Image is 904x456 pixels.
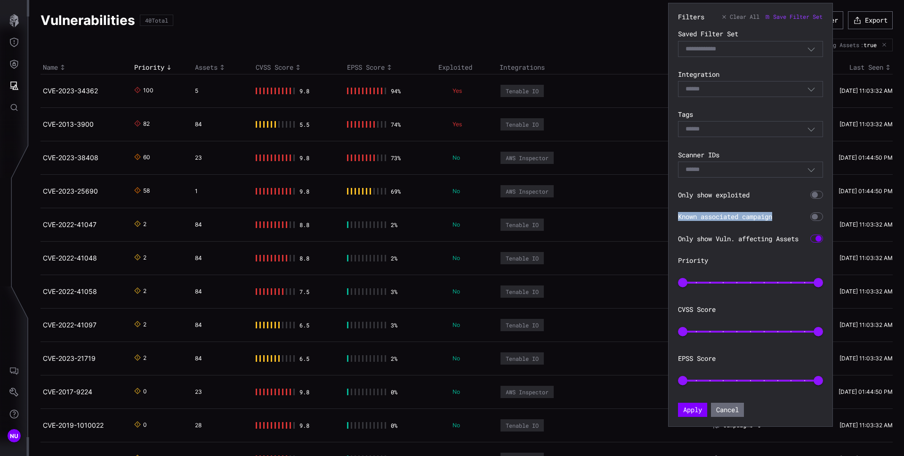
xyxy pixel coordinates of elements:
div: 60 [143,154,151,162]
button: Toggle options menu [807,85,815,93]
time: [DATE] 11:03:32 AM [839,87,893,94]
span: NU [10,431,19,441]
div: 84 [195,355,244,362]
button: Apply [678,403,707,417]
label: CVSS Score [678,305,823,314]
div: 0 % [391,422,401,429]
label: Integration [678,70,823,79]
div: 0 [143,421,151,430]
time: [DATE] 11:03:32 AM [839,288,893,295]
div: 9.8 [299,389,310,395]
p: No [452,388,487,396]
div: Tenable IO [506,88,539,94]
div: 6.5 [299,322,310,328]
time: [DATE] 11:03:32 AM [839,321,893,328]
div: 0 % [391,389,401,395]
p: No [452,355,487,362]
label: Scanner IDs [678,151,823,159]
div: 2 % [391,355,401,362]
div: 9.8 [299,88,310,94]
button: Export [848,11,893,29]
time: [DATE] 01:44:50 PM [839,187,893,195]
div: 2 [143,354,151,363]
div: 5.5 [299,121,310,128]
a: CVE-2023-38408 [43,154,98,162]
div: Toggle sort direction [347,63,434,72]
div: 23 [195,388,244,396]
div: 82 [143,120,151,129]
a: CVE-2022-41048 [43,254,97,262]
p: No [452,321,487,329]
div: AWS Inspector [506,389,549,395]
time: [DATE] 11:03:32 AM [839,254,893,261]
div: 8.8 [299,221,310,228]
div: Tenable IO [506,322,539,328]
div: 3 % [391,288,401,295]
p: No [452,422,487,429]
div: Toggle sort direction [43,63,129,72]
div: 7.5 [299,288,310,295]
div: 2 % [391,221,401,228]
div: Tenable IO [506,255,539,261]
p: No [452,187,487,195]
time: [DATE] 11:03:32 AM [839,422,893,429]
button: Clear All [721,13,760,21]
div: 84 [195,121,244,128]
div: Tenable IO [506,422,539,429]
label: Priority [678,256,823,265]
div: 84 [195,254,244,262]
a: CVE-2023-25690 [43,187,98,195]
h1: Vulnerabilities [40,12,135,29]
div: Tenable IO [506,355,539,362]
div: Tenable IO [506,121,539,128]
div: Toggle sort direction [195,63,251,72]
section: Only show exploited [678,191,823,199]
a: CVE-2023-21719 [43,354,96,362]
div: 69 % [391,188,401,195]
div: 9.8 [299,155,310,161]
div: 58 [143,187,151,195]
div: Tenable IO [506,288,539,295]
time: [DATE] 11:03:32 AM [839,355,893,362]
a: CVE-2017-9224 [43,388,92,396]
th: Integrations [497,61,710,74]
div: 73 % [391,155,401,161]
label: Tags [678,110,823,119]
button: Toggle options menu [807,125,815,133]
div: AWS Inspector [506,188,549,195]
div: 9.8 [299,422,310,429]
div: 1 [195,187,244,195]
div: Toggle sort direction [256,63,342,72]
div: 6.5 [299,355,310,362]
div: 40 Total [145,17,168,23]
span: true [864,41,877,48]
label: EPSS Score [678,354,823,363]
div: 84 [195,221,244,228]
div: 100 [143,87,151,95]
th: Exploited [436,61,497,74]
button: Save Filter Set [765,13,823,21]
div: 84 [195,288,244,295]
div: 84 [195,321,244,329]
div: 28 [195,422,244,429]
div: 2 [143,254,151,262]
a: CVE-2013-3900 [43,120,94,128]
time: [DATE] 11:03:32 AM [839,221,893,228]
time: [DATE] 01:44:50 PM [839,388,893,395]
p: No [452,154,487,162]
div: 5 [195,87,244,95]
div: : [860,41,880,48]
section: Known associated campaign [678,212,823,221]
time: [DATE] 11:03:32 AM [839,121,893,128]
p: No [452,221,487,228]
div: 94 % [391,88,401,94]
button: NU [0,425,28,447]
a: CVE-2022-41047 [43,220,97,228]
div: 2 [143,220,151,229]
div: 2 [143,321,151,329]
label: Saved Filter Set [678,30,823,38]
section: Only show Vuln. affecting Assets [678,235,823,243]
a: CVE-2019-1010022 [43,421,104,429]
div: Toggle sort direction [804,63,893,72]
div: 2 % [391,255,401,261]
